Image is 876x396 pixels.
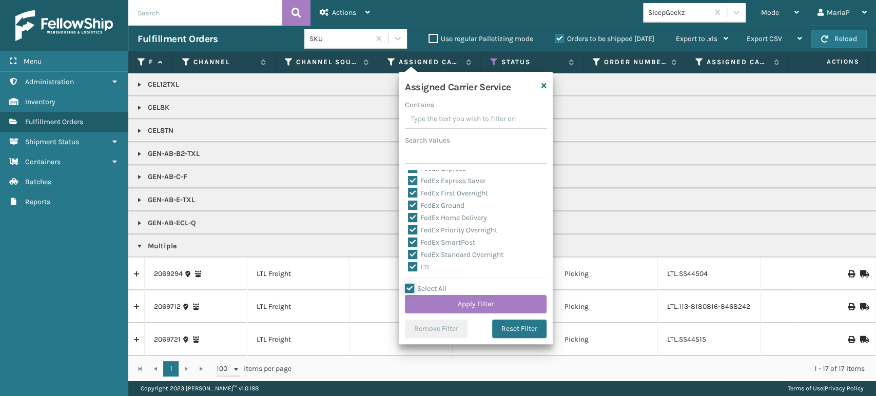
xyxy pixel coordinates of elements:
[848,270,854,278] i: Print BOL
[154,334,181,345] a: 2069721
[405,284,446,293] label: Select All
[408,189,488,197] label: FedEx First Overnight
[141,381,259,396] p: Copyright 2023 [PERSON_NAME]™ v 1.0.188
[555,258,658,290] td: Picking
[860,270,866,278] i: Mark as Shipped
[453,356,555,389] td: LTL
[429,34,533,43] label: Use regular Palletizing mode
[707,57,769,67] label: Assigned Carrier
[848,336,854,343] i: Print BOL
[825,385,864,392] a: Privacy Policy
[658,356,761,389] td: LTL.SS44528
[848,303,854,310] i: Print BOL
[492,320,547,338] button: Reset Filter
[154,269,183,279] a: 2069294
[860,303,866,310] i: Mark as Shipped
[25,177,51,186] span: Batches
[860,336,866,343] i: Mark as Shipped
[408,263,431,271] label: LTL
[408,226,497,234] label: FedEx Priority Overnight
[555,34,654,43] label: Orders to be shipped [DATE]
[306,364,865,374] div: 1 - 17 of 17 items
[408,201,464,210] label: FedEx Ground
[405,135,450,146] label: Search Values
[555,323,658,356] td: Picking
[676,34,717,43] span: Export to .xls
[25,77,74,86] span: Administration
[658,290,761,323] td: LTL.113-8180816-8468242
[25,137,79,146] span: Shipment Status
[399,57,461,67] label: Assigned Carrier Service
[747,34,782,43] span: Export CSV
[405,100,434,110] label: Contains
[332,8,356,17] span: Actions
[648,7,709,18] div: SleepGeekz
[163,361,179,377] a: 1
[408,238,475,247] label: FedEx SmartPost
[154,302,181,312] a: 2069712
[25,197,50,206] span: Reports
[247,356,350,389] td: LTL Freight
[24,57,42,66] span: Menu
[788,385,823,392] a: Terms of Use
[193,57,256,67] label: Channel
[25,97,55,106] span: Inventory
[405,320,468,338] button: Remove Filter
[408,213,487,222] label: FedEx Home Delivery
[408,176,485,185] label: FedEx Express Saver
[405,78,511,93] h4: Assigned Carrier Service
[25,117,83,126] span: Fulfillment Orders
[405,110,547,129] input: Type the text you wish to filter on
[247,290,350,323] td: LTL Freight
[811,30,867,48] button: Reload
[761,8,779,17] span: Mode
[405,295,547,313] button: Apply Filter
[138,33,218,45] h3: Fulfillment Orders
[309,33,371,44] div: SKU
[247,258,350,290] td: LTL Freight
[247,323,350,356] td: LTL Freight
[25,157,61,166] span: Containers
[15,10,113,41] img: logo
[788,381,864,396] div: |
[658,258,761,290] td: LTL.SS44504
[658,323,761,356] td: LTL.SS44515
[555,290,658,323] td: Picking
[555,356,658,389] td: Picking
[408,250,503,259] label: FedEx Standard Overnight
[217,364,232,374] span: 100
[794,53,865,70] span: Actions
[296,57,358,67] label: Channel Source
[604,57,666,67] label: Order Number
[501,57,563,67] label: Status
[149,57,153,67] label: Fulfillment Order Id
[217,361,291,377] span: items per page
